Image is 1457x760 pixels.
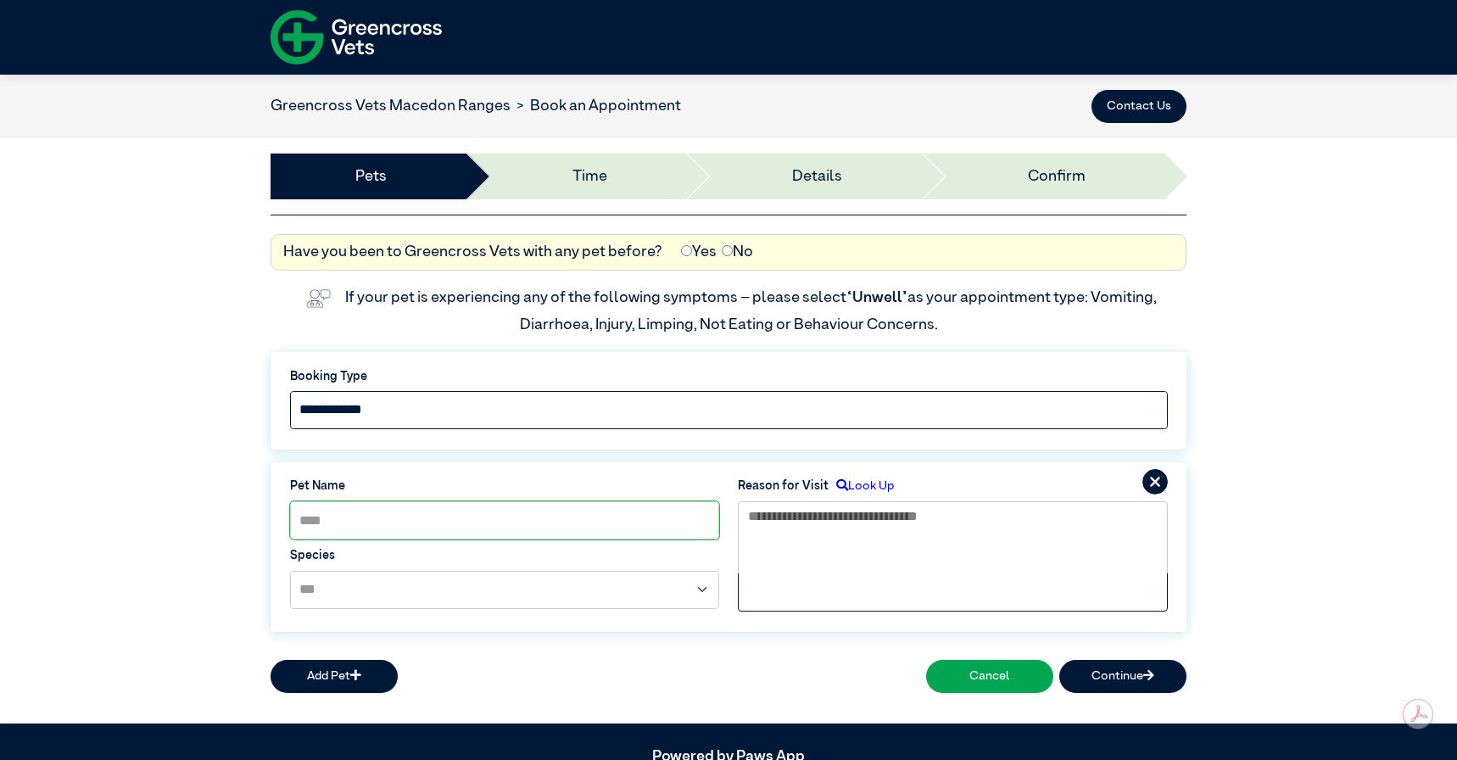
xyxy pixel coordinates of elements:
label: Pet Name [290,478,720,496]
label: No [722,241,753,264]
label: Have you been to Greencross Vets with any pet before? [283,241,662,264]
a: Greencross Vets Macedon Ranges [271,98,511,114]
button: Cancel [926,660,1053,694]
button: Contact Us [1091,90,1186,124]
span: “Unwell” [846,290,907,305]
input: Yes [681,245,692,256]
button: Add Pet [271,660,398,694]
img: f-logo [271,4,442,70]
label: Reason for Visit [738,478,829,496]
img: vet [300,283,337,314]
label: Yes [681,241,717,264]
button: Continue [1059,660,1186,694]
nav: breadcrumb [271,95,681,118]
label: Booking Type [290,368,1168,387]
label: Look Up [829,478,894,496]
label: If your pet is experiencing any of the following symptoms – please select as your appointment typ... [345,290,1159,332]
input: No [722,245,733,256]
a: Pets [355,165,387,188]
li: Book an Appointment [511,95,681,118]
label: Species [290,547,720,566]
